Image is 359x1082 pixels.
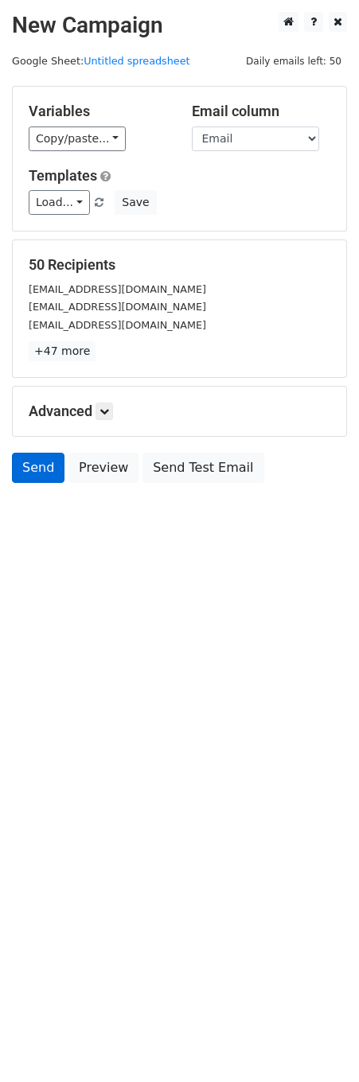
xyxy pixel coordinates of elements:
[29,319,206,331] small: [EMAIL_ADDRESS][DOMAIN_NAME]
[29,126,126,151] a: Copy/paste...
[29,301,206,313] small: [EMAIL_ADDRESS][DOMAIN_NAME]
[68,453,139,483] a: Preview
[29,190,90,215] a: Load...
[240,55,347,67] a: Daily emails left: 50
[12,453,64,483] a: Send
[12,55,190,67] small: Google Sheet:
[29,283,206,295] small: [EMAIL_ADDRESS][DOMAIN_NAME]
[29,256,330,274] h5: 50 Recipients
[279,1006,359,1082] iframe: Chat Widget
[29,167,97,184] a: Templates
[12,12,347,39] h2: New Campaign
[29,103,168,120] h5: Variables
[240,53,347,70] span: Daily emails left: 50
[115,190,156,215] button: Save
[192,103,331,120] h5: Email column
[29,403,330,420] h5: Advanced
[84,55,189,67] a: Untitled spreadsheet
[142,453,263,483] a: Send Test Email
[29,341,96,361] a: +47 more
